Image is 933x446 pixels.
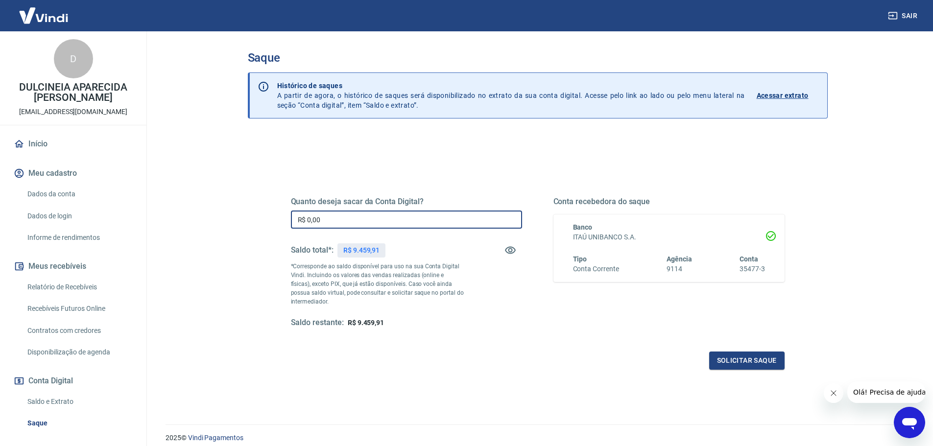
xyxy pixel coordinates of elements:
h6: 35477-3 [740,264,765,274]
p: A partir de agora, o histórico de saques será disponibilizado no extrato da sua conta digital. Ac... [277,81,745,110]
span: Tipo [573,255,587,263]
p: DULCINEIA APARECIDA [PERSON_NAME] [8,82,139,103]
p: R$ 9.459,91 [343,245,380,256]
a: Acessar extrato [757,81,819,110]
a: Informe de rendimentos [24,228,135,248]
button: Meus recebíveis [12,256,135,277]
a: Vindi Pagamentos [188,434,243,442]
a: Saldo e Extrato [24,392,135,412]
a: Início [12,133,135,155]
button: Solicitar saque [709,352,785,370]
p: [EMAIL_ADDRESS][DOMAIN_NAME] [19,107,127,117]
h6: ITAÚ UNIBANCO S.A. [573,232,765,242]
h6: Conta Corrente [573,264,619,274]
p: Histórico de saques [277,81,745,91]
iframe: Botão para abrir a janela de mensagens [894,407,925,438]
h5: Saldo restante: [291,318,344,328]
span: R$ 9.459,91 [348,319,384,327]
a: Dados de login [24,206,135,226]
a: Contratos com credores [24,321,135,341]
a: Disponibilização de agenda [24,342,135,362]
span: Olá! Precisa de ajuda? [6,7,82,15]
a: Saque [24,413,135,433]
iframe: Fechar mensagem [824,383,843,403]
h5: Conta recebedora do saque [553,197,785,207]
iframe: Mensagem da empresa [847,381,925,403]
h3: Saque [248,51,828,65]
span: Conta [740,255,758,263]
span: Banco [573,223,593,231]
span: Agência [667,255,692,263]
div: D [54,39,93,78]
a: Dados da conta [24,184,135,204]
p: *Corresponde ao saldo disponível para uso na sua Conta Digital Vindi. Incluindo os valores das ve... [291,262,464,306]
p: Acessar extrato [757,91,809,100]
a: Relatório de Recebíveis [24,277,135,297]
p: 2025 © [166,433,909,443]
h5: Saldo total*: [291,245,334,255]
button: Conta Digital [12,370,135,392]
button: Meu cadastro [12,163,135,184]
img: Vindi [12,0,75,30]
h5: Quanto deseja sacar da Conta Digital? [291,197,522,207]
h6: 9114 [667,264,692,274]
a: Recebíveis Futuros Online [24,299,135,319]
button: Sair [886,7,921,25]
